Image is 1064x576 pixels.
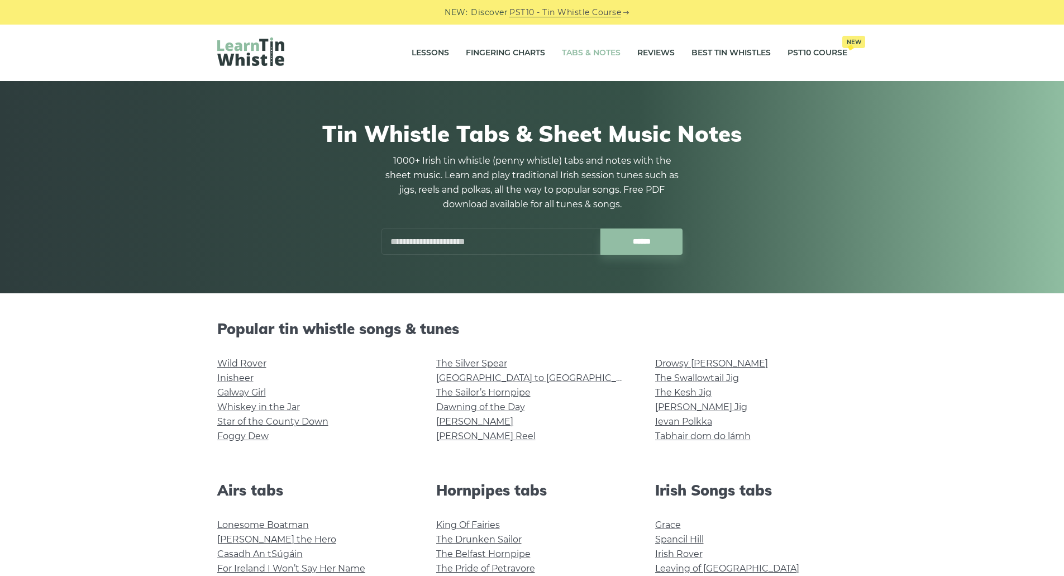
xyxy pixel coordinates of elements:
[436,416,513,427] a: [PERSON_NAME]
[436,431,536,441] a: [PERSON_NAME] Reel
[655,358,768,369] a: Drowsy [PERSON_NAME]
[655,563,799,574] a: Leaving of [GEOGRAPHIC_DATA]
[217,431,269,441] a: Foggy Dew
[436,563,535,574] a: The Pride of Petravore
[217,387,266,398] a: Galway Girl
[655,549,703,559] a: Irish Rover
[217,37,284,66] img: LearnTinWhistle.com
[436,520,500,530] a: King Of Fairies
[436,549,531,559] a: The Belfast Hornpipe
[466,39,545,67] a: Fingering Charts
[217,320,847,337] h2: Popular tin whistle songs & tunes
[217,482,409,499] h2: Airs tabs
[436,358,507,369] a: The Silver Spear
[381,154,683,212] p: 1000+ Irish tin whistle (penny whistle) tabs and notes with the sheet music. Learn and play tradi...
[842,36,865,48] span: New
[655,402,747,412] a: [PERSON_NAME] Jig
[217,549,303,559] a: Casadh An tSúgáin
[436,373,642,383] a: [GEOGRAPHIC_DATA] to [GEOGRAPHIC_DATA]
[655,482,847,499] h2: Irish Songs tabs
[655,387,712,398] a: The Kesh Jig
[217,534,336,545] a: [PERSON_NAME] the Hero
[562,39,621,67] a: Tabs & Notes
[436,482,628,499] h2: Hornpipes tabs
[436,402,525,412] a: Dawning of the Day
[217,402,300,412] a: Whiskey in the Jar
[217,358,266,369] a: Wild Rover
[436,387,531,398] a: The Sailor’s Hornpipe
[637,39,675,67] a: Reviews
[691,39,771,67] a: Best Tin Whistles
[217,520,309,530] a: Lonesome Boatman
[217,416,328,427] a: Star of the County Down
[655,534,704,545] a: Spancil Hill
[788,39,847,67] a: PST10 CourseNew
[412,39,449,67] a: Lessons
[655,431,751,441] a: Tabhair dom do lámh
[217,120,847,147] h1: Tin Whistle Tabs & Sheet Music Notes
[655,373,739,383] a: The Swallowtail Jig
[217,373,254,383] a: Inisheer
[655,520,681,530] a: Grace
[217,563,365,574] a: For Ireland I Won’t Say Her Name
[436,534,522,545] a: The Drunken Sailor
[655,416,712,427] a: Ievan Polkka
